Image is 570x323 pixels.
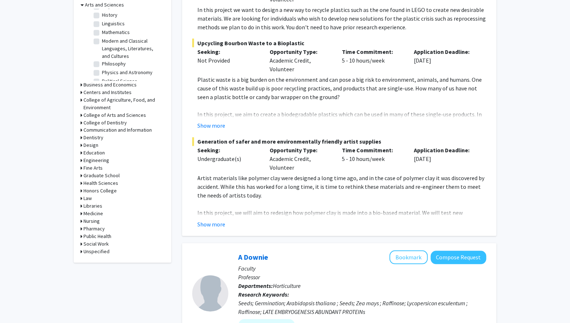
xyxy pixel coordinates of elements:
div: Undergraduate(s) [198,155,259,163]
h3: Nursing [84,218,100,225]
b: Research Keywords: [239,291,290,298]
p: Artist materials like polymer clay were designed a long time ago, and in the case of polymer clay... [198,174,487,200]
h3: Public Health [84,233,112,241]
h3: College of Arts and Sciences [84,111,146,119]
label: Political Science [102,77,138,85]
button: Compose Request to A Downie [431,251,487,264]
span: Upcycling Bourbon Waste to a Bioplastic [192,39,487,47]
label: History [102,11,118,19]
h3: Design [84,142,99,149]
p: In this project we want to design a new way to recycle plastics such as the one found in LEGO to ... [198,5,487,31]
h3: College of Agriculture, Food, and Environment [84,96,164,111]
label: Mathematics [102,29,130,36]
b: Departments: [239,282,273,290]
button: Show more [198,220,226,229]
h3: Education [84,149,105,157]
p: Application Deadline: [414,47,476,56]
div: [DATE] [409,47,481,73]
iframe: Chat [5,290,31,318]
div: 5 - 10 hours/week [337,146,409,172]
div: [DATE] [409,146,481,172]
p: Seeking: [198,47,259,56]
h3: Business and Economics [84,81,137,89]
a: A Downie [239,253,269,262]
h3: Law [84,195,92,203]
p: Opportunity Type: [270,47,331,56]
label: Modern and Classical Languages, Literatures, and Cultures [102,37,162,60]
p: Faculty [239,264,487,273]
button: Add A Downie to Bookmarks [390,251,428,264]
label: Physics and Astronomy [102,69,153,76]
h3: Unspecified [84,248,110,256]
div: Not Provided [198,56,259,65]
h3: Engineering [84,157,110,165]
p: Application Deadline: [414,146,476,155]
span: Horticulture [273,282,301,290]
h3: Libraries [84,203,103,210]
h3: College of Dentistry [84,119,127,127]
p: In this project, we will aim to redesign how polymer clay is made into a bio-based material. We w... [198,209,487,243]
h3: Centers and Institutes [84,89,132,96]
h3: Communication and Information [84,127,152,134]
label: Linguistics [102,20,125,27]
div: Seeds; Germination; Arabidopsis thaliana ; Seeds; Zea mays ; Raffinose; Lycopersicon esculentum ;... [239,299,487,316]
div: Academic Credit, Volunteer [264,47,337,73]
h3: Dentistry [84,134,104,142]
p: Plastic waste is a big burden on the environment and can pose a big risk to environment, animals,... [198,75,487,101]
h3: Medicine [84,210,103,218]
p: Time Commitment: [342,47,403,56]
label: Philosophy [102,60,126,68]
p: In this project, we aim to create a biodegradable plastics which can be used in many of these sin... [198,110,487,153]
p: Professor [239,273,487,282]
button: Show more [198,122,226,130]
div: Academic Credit, Volunteer [264,146,337,172]
h3: Pharmacy [84,225,105,233]
h3: Honors College [84,187,117,195]
p: Opportunity Type: [270,146,331,155]
h3: Arts and Sciences [85,1,124,9]
p: Time Commitment: [342,146,403,155]
h3: Graduate School [84,172,120,180]
h3: Health Sciences [84,180,119,187]
p: Seeking: [198,146,259,155]
h3: Social Work [84,241,109,248]
div: 5 - 10 hours/week [337,47,409,73]
h3: Fine Arts [84,165,103,172]
span: Generation of safer and more environmentally friendly artist supplies [192,137,487,146]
